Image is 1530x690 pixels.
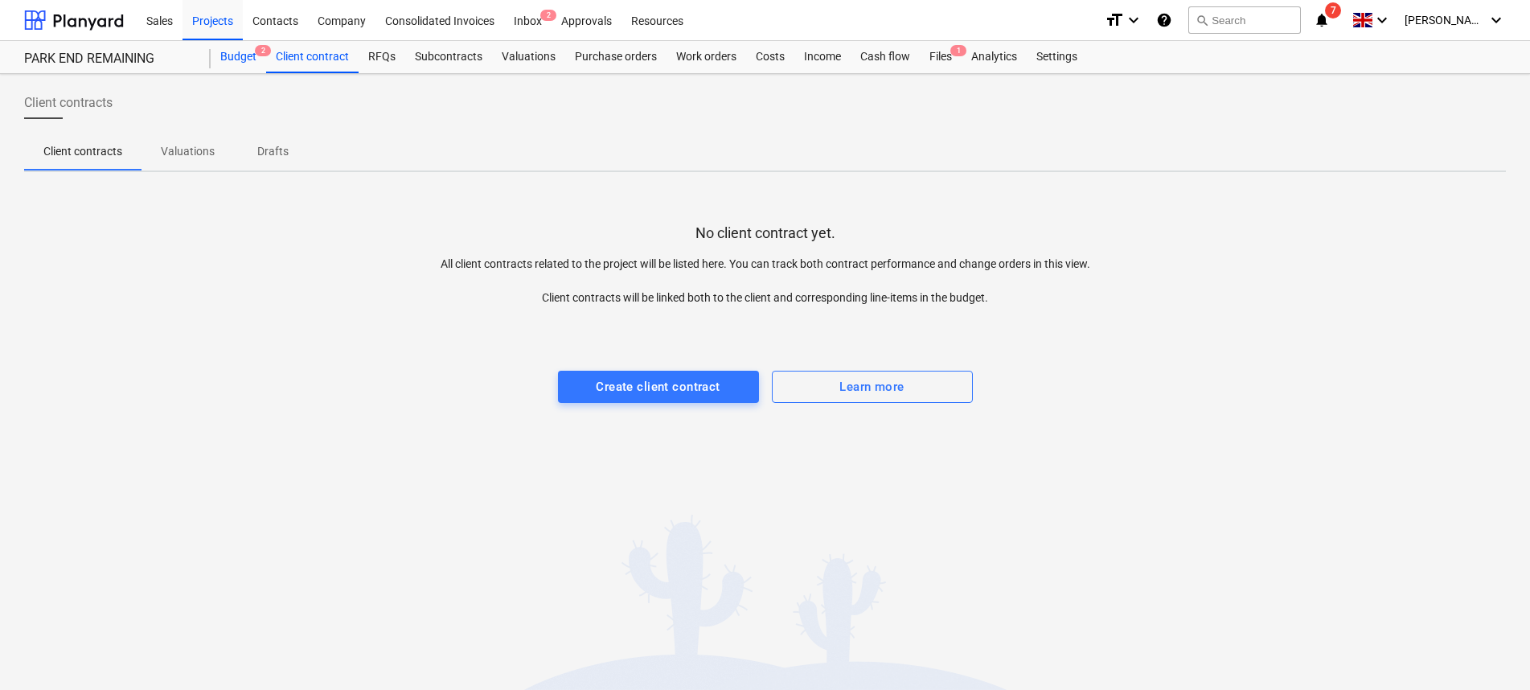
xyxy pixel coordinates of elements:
i: format_size [1105,10,1124,30]
span: 7 [1325,2,1341,18]
a: Settings [1027,41,1087,73]
a: Files1 [920,41,962,73]
p: Drafts [253,143,292,160]
a: Cash flow [851,41,920,73]
span: [PERSON_NAME] [1405,14,1485,27]
a: Income [794,41,851,73]
div: Create client contract [596,376,720,397]
p: Valuations [161,143,215,160]
span: 1 [950,45,966,56]
div: Learn more [839,376,904,397]
div: Files [920,41,962,73]
p: All client contracts related to the project will be listed here. You can track both contract perf... [395,256,1136,306]
span: Client contracts [24,93,113,113]
i: keyboard_arrow_down [1372,10,1392,30]
a: Analytics [962,41,1027,73]
a: Costs [746,41,794,73]
a: RFQs [359,41,405,73]
span: search [1196,14,1208,27]
p: Client contracts [43,143,122,160]
a: Subcontracts [405,41,492,73]
a: Work orders [667,41,746,73]
button: Create client contract [558,371,759,403]
span: 2 [540,10,556,21]
button: Learn more [772,371,973,403]
a: Budget2 [211,41,266,73]
i: keyboard_arrow_down [1124,10,1143,30]
i: keyboard_arrow_down [1487,10,1506,30]
div: PARK END REMAINING [24,51,191,68]
a: Purchase orders [565,41,667,73]
i: Knowledge base [1156,10,1172,30]
a: Client contract [266,41,359,73]
button: Search [1188,6,1301,34]
i: notifications [1314,10,1330,30]
div: Budget [211,41,266,73]
a: Valuations [492,41,565,73]
p: No client contract yet. [695,224,835,243]
span: 2 [255,45,271,56]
